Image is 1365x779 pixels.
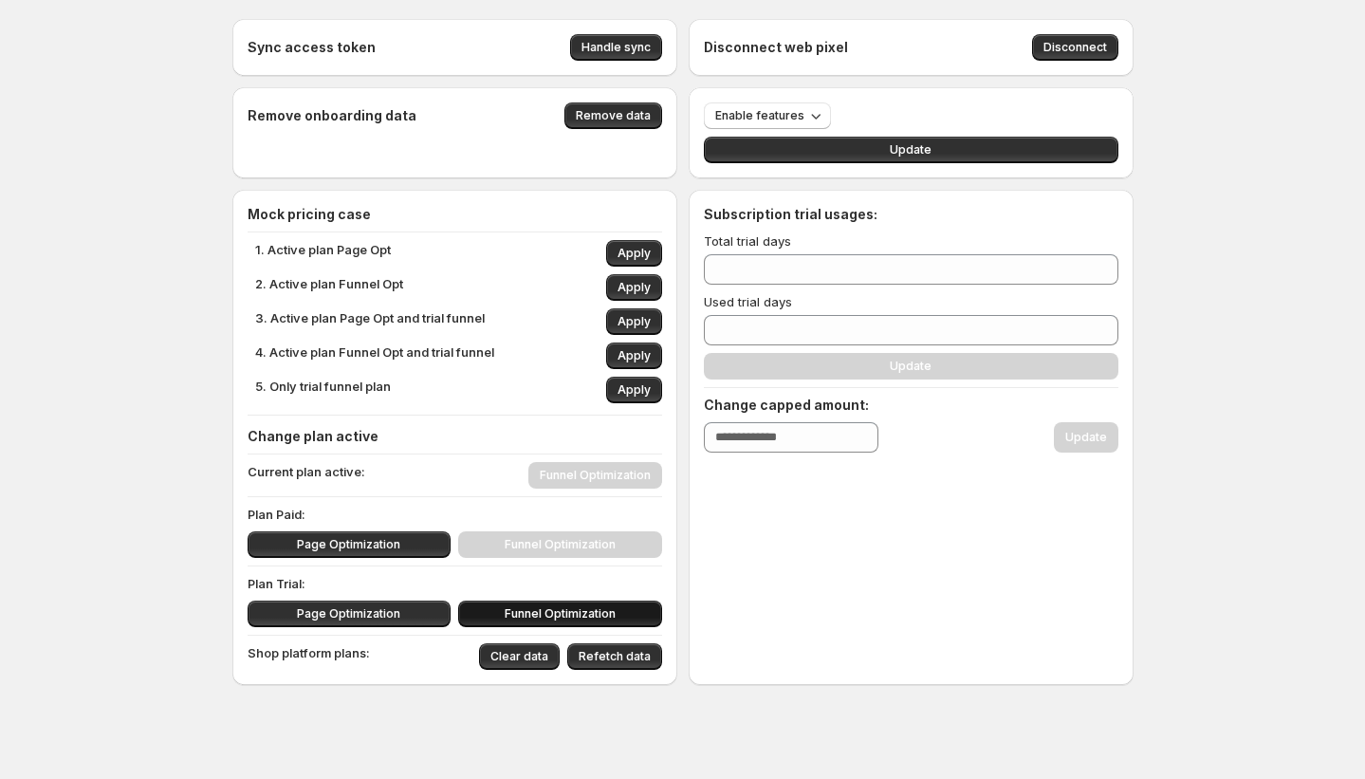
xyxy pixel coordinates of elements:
[618,382,651,398] span: Apply
[248,505,662,524] p: Plan Paid:
[704,137,1118,163] button: Update
[248,427,662,446] h4: Change plan active
[606,308,662,335] button: Apply
[606,240,662,267] button: Apply
[704,233,791,249] span: Total trial days
[606,343,662,369] button: Apply
[1032,34,1118,61] button: Disconnect
[248,205,662,224] h4: Mock pricing case
[255,274,403,301] p: 2. Active plan Funnel Opt
[618,280,651,295] span: Apply
[704,294,792,309] span: Used trial days
[704,205,877,224] h4: Subscription trial usages:
[890,142,932,158] span: Update
[255,343,494,369] p: 4. Active plan Funnel Opt and trial funnel
[505,606,616,621] span: Funnel Optimization
[255,240,391,267] p: 1. Active plan Page Opt
[618,314,651,329] span: Apply
[606,274,662,301] button: Apply
[248,643,370,670] p: Shop platform plans:
[248,531,452,558] button: Page Optimization
[297,537,400,552] span: Page Optimization
[606,377,662,403] button: Apply
[567,643,662,670] button: Refetch data
[1043,40,1107,55] span: Disconnect
[297,606,400,621] span: Page Optimization
[564,102,662,129] button: Remove data
[704,102,831,129] button: Enable features
[248,574,662,593] p: Plan Trial:
[248,38,376,57] h4: Sync access token
[255,377,391,403] p: 5. Only trial funnel plan
[479,643,560,670] button: Clear data
[255,308,485,335] p: 3. Active plan Page Opt and trial funnel
[248,601,452,627] button: Page Optimization
[715,108,804,123] span: Enable features
[704,38,848,57] h4: Disconnect web pixel
[581,40,651,55] span: Handle sync
[704,396,1118,415] h4: Change capped amount:
[579,649,651,664] span: Refetch data
[248,462,365,489] p: Current plan active:
[576,108,651,123] span: Remove data
[618,246,651,261] span: Apply
[248,106,416,125] h4: Remove onboarding data
[458,601,662,627] button: Funnel Optimization
[570,34,662,61] button: Handle sync
[618,348,651,363] span: Apply
[490,649,548,664] span: Clear data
